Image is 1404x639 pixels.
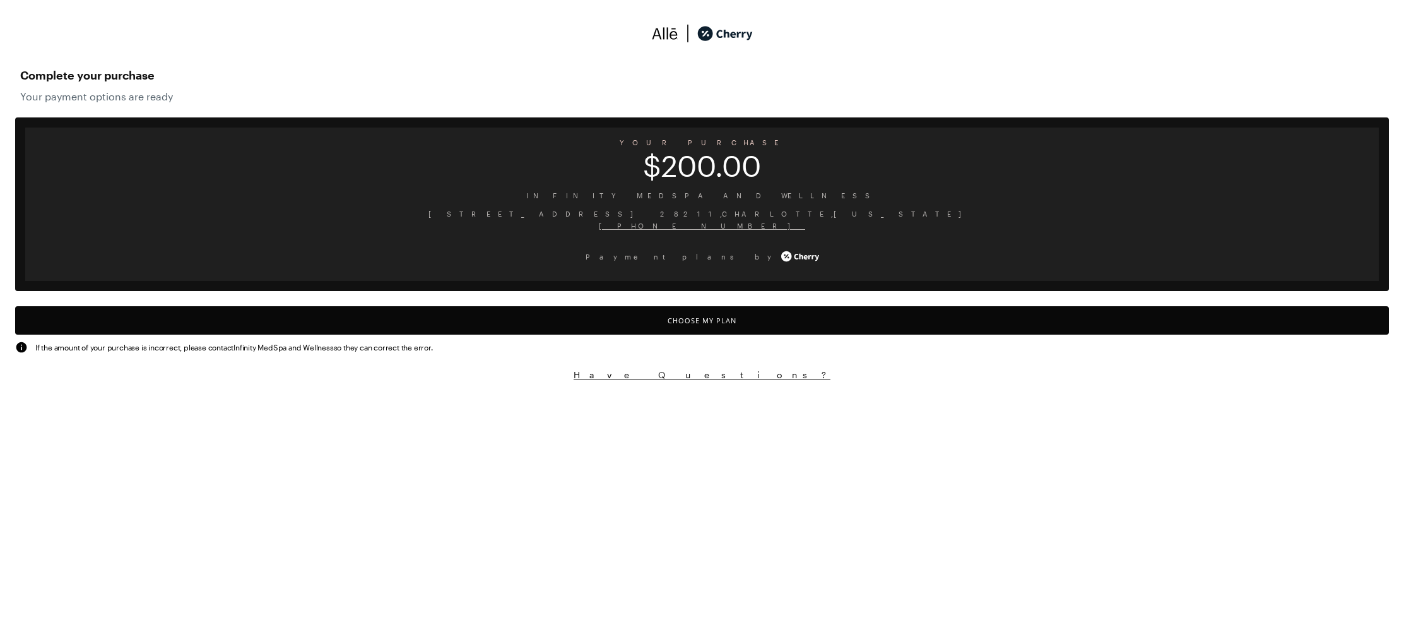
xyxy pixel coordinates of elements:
[20,90,1384,102] span: Your payment options are ready
[781,247,819,266] img: cherry_white_logo-JPerc-yG.svg
[15,341,28,354] img: svg%3e
[652,24,678,43] img: svg%3e
[35,220,1369,232] span: [PHONE_NUMBER]
[35,189,1369,201] span: Infinity MedSpa and Wellness
[586,251,779,263] span: Payment plans by
[35,208,1369,220] span: [STREET_ADDRESS] 28211 , CHARLOTTE , [US_STATE]
[697,24,753,43] img: cherry_black_logo-DrOE_MJI.svg
[20,65,1384,85] span: Complete your purchase
[15,306,1389,335] button: Choose My Plan
[25,157,1379,174] span: $200.00
[15,369,1389,381] button: Have Questions?
[35,342,433,353] span: If the amount of your purchase is incorrect, please contact Infinity MedSpa and Wellness so they ...
[25,134,1379,151] span: YOUR PURCHASE
[678,24,697,43] img: svg%3e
